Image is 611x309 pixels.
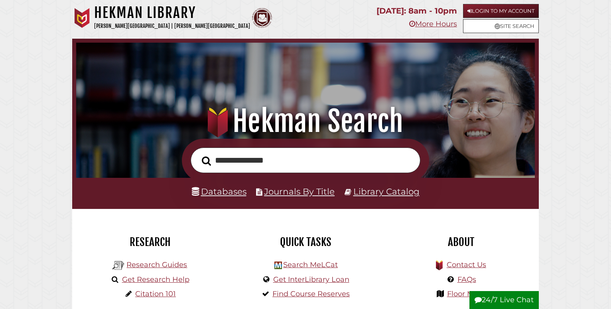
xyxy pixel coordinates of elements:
h1: Hekman Library [94,4,250,22]
img: Hekman Library Logo [112,260,124,272]
img: Calvin University [72,8,92,28]
a: More Hours [409,20,457,28]
a: Databases [192,186,246,197]
a: Library Catalog [353,186,420,197]
p: [PERSON_NAME][GEOGRAPHIC_DATA] | [PERSON_NAME][GEOGRAPHIC_DATA] [94,22,250,31]
a: Citation 101 [135,289,176,298]
a: Site Search [463,19,539,33]
a: Research Guides [126,260,187,269]
a: Journals By Title [264,186,335,197]
a: Contact Us [447,260,486,269]
h2: About [389,235,533,249]
i: Search [202,156,211,166]
h2: Quick Tasks [234,235,377,249]
a: Floor Maps [447,289,487,298]
img: Hekman Library Logo [274,262,282,269]
a: Get Research Help [122,275,189,284]
a: Login to My Account [463,4,539,18]
h1: Hekman Search [85,104,526,139]
p: [DATE]: 8am - 10pm [376,4,457,18]
a: Find Course Reserves [272,289,350,298]
a: Get InterLibrary Loan [273,275,349,284]
img: Calvin Theological Seminary [252,8,272,28]
a: FAQs [457,275,476,284]
button: Search [198,154,215,168]
a: Search MeLCat [283,260,338,269]
h2: Research [78,235,222,249]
